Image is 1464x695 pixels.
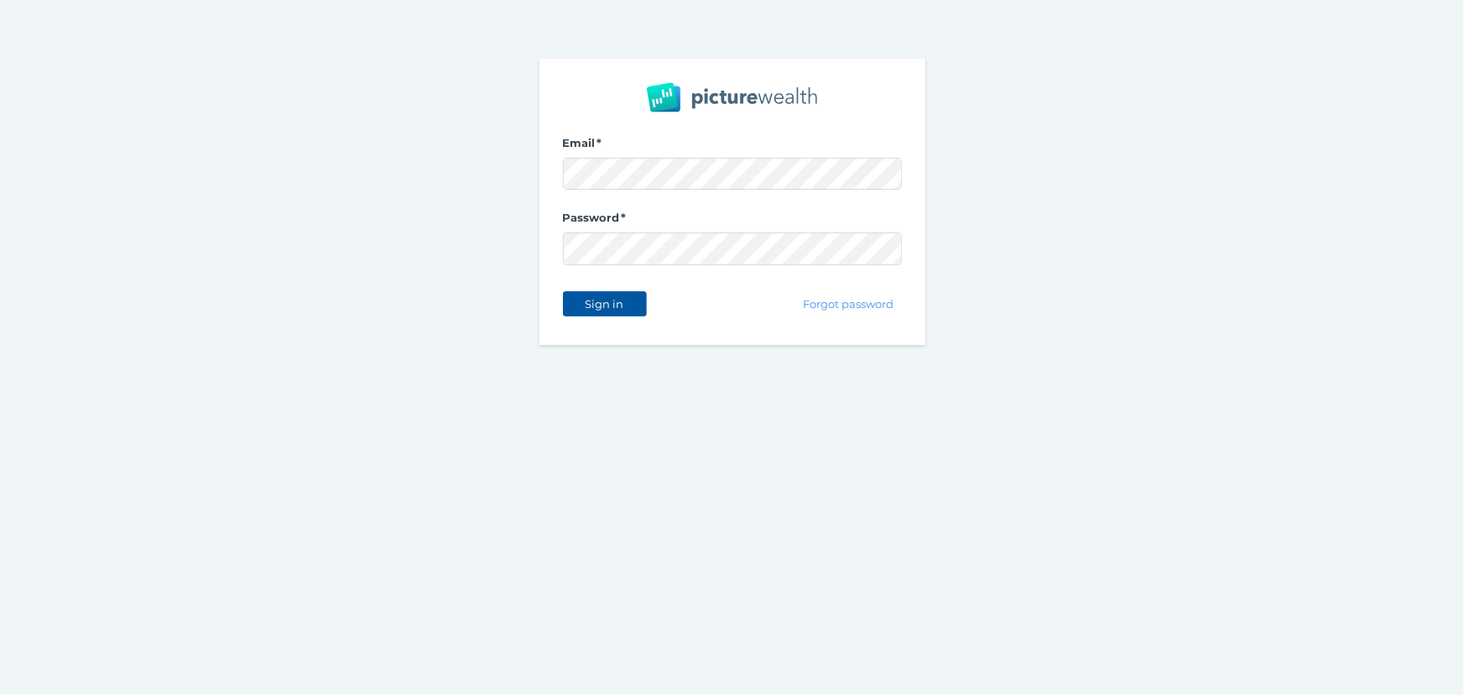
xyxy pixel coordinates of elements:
[563,211,902,233] label: Password
[563,291,647,316] button: Sign in
[795,297,900,311] span: Forgot password
[563,136,902,158] label: Email
[795,291,901,316] button: Forgot password
[578,297,631,311] span: Sign in
[647,82,817,112] img: PW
